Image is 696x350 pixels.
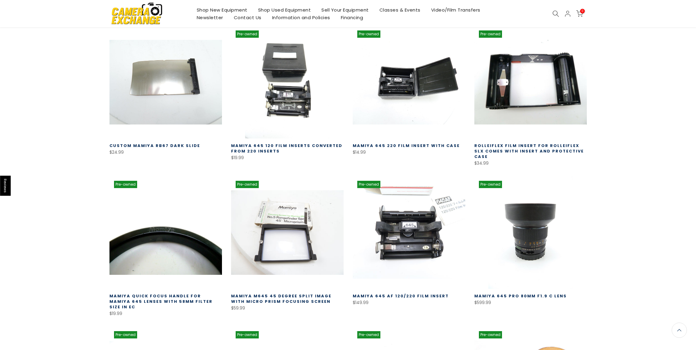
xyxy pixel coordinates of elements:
[353,299,465,306] div: $149.99
[228,14,267,21] a: Contact Us
[109,149,222,156] div: $24.99
[231,154,344,162] div: $19.99
[109,143,200,149] a: Custom Mamiya RB67 Dark Slide
[580,9,585,13] span: 0
[353,293,449,299] a: Mamiya 645 AF 120/220 Film Insert
[231,304,344,312] div: $59.99
[335,14,369,21] a: Financing
[474,159,587,167] div: $34.99
[474,293,567,299] a: Mamiya 645 Pro 80MM f1.9 C Lens
[316,6,374,14] a: Sell Your Equipment
[109,310,222,317] div: $19.99
[253,6,316,14] a: Shop Used Equipment
[109,293,213,310] a: Mamiya Quick Focus Handle for Mamiya 645 Lenses with 58MM Filter Size in EC
[474,143,584,159] a: Rolleiflex Film Insert for Rolleiflex SLX comes with insert and protective case
[672,323,687,338] a: Back to the top
[576,10,583,17] a: 0
[353,143,460,149] a: Mamiya 645 220 Film Insert with case
[231,293,331,304] a: Mamiya M645 45 Degree Split Image with Micro Prism Focusing Screen
[374,6,426,14] a: Classes & Events
[191,14,228,21] a: Newsletter
[191,6,253,14] a: Shop New Equipment
[267,14,335,21] a: Information and Policies
[231,143,342,154] a: Mamiya 645 120 Film Inserts converted from 220 Inserts
[426,6,486,14] a: Video/Film Transfers
[474,299,587,306] div: $599.99
[353,149,465,156] div: $14.99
